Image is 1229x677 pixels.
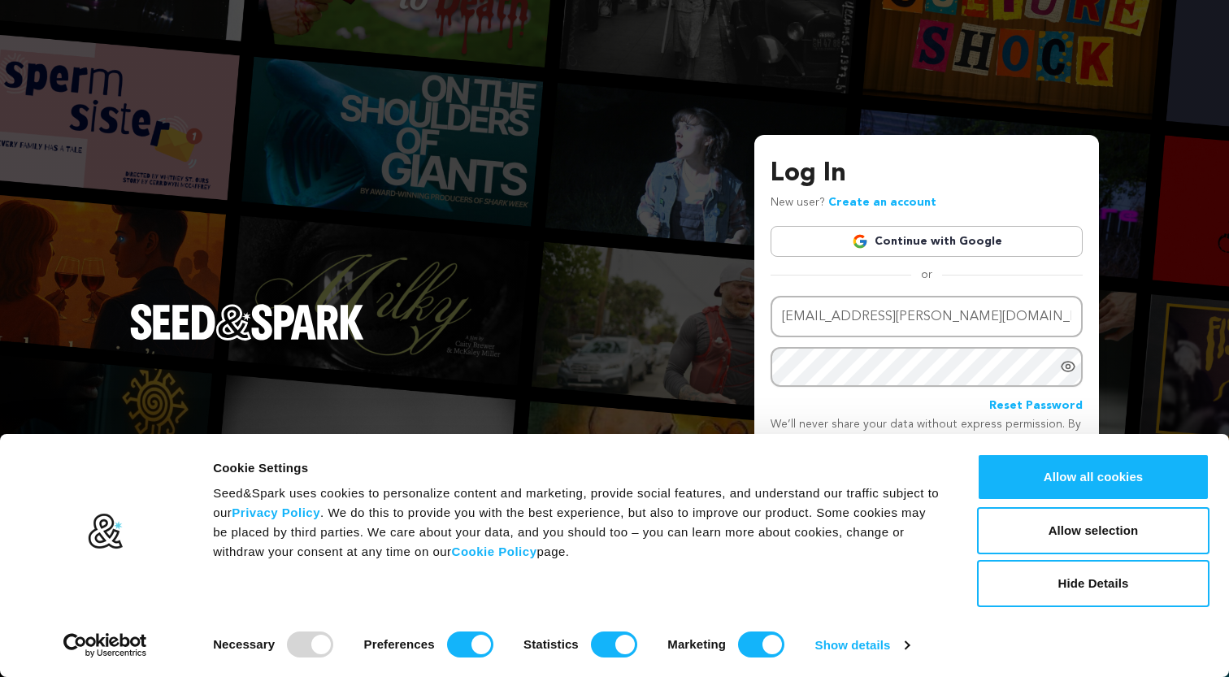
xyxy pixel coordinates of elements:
p: New user? [771,193,936,213]
strong: Necessary [213,637,275,651]
a: Cookie Policy [452,545,537,558]
a: Continue with Google [771,226,1083,257]
input: Email address [771,296,1083,337]
h3: Log In [771,154,1083,193]
img: Seed&Spark Logo [130,304,364,340]
a: Usercentrics Cookiebot - opens in a new window [34,633,176,657]
strong: Preferences [364,637,435,651]
strong: Statistics [523,637,579,651]
img: logo [87,513,124,550]
button: Allow selection [977,507,1209,554]
img: Google logo [852,233,868,250]
strong: Marketing [667,637,726,651]
span: or [911,267,942,283]
a: Seed&Spark Homepage [130,304,364,372]
p: We’ll never share your data without express permission. By continuing, you agree to our & . [771,415,1083,473]
legend: Consent Selection [212,625,213,626]
a: Show password as plain text. Warning: this will display your password on the screen. [1060,358,1076,375]
a: Show details [815,633,910,657]
button: Hide Details [977,560,1209,607]
a: Create an account [828,197,936,208]
div: Seed&Spark uses cookies to personalize content and marketing, provide social features, and unders... [213,484,940,562]
div: Cookie Settings [213,458,940,478]
a: Privacy Policy [232,506,320,519]
button: Allow all cookies [977,454,1209,501]
a: Reset Password [989,397,1083,416]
